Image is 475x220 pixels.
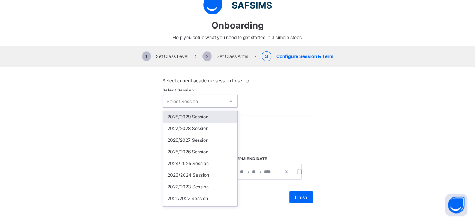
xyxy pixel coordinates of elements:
[247,168,250,174] span: /
[163,193,237,204] div: 2021/2022 Session
[163,181,237,193] div: 2022/2023 Session
[445,194,467,216] button: Open asap
[295,194,307,200] span: Finish
[163,88,194,92] span: Select Session
[142,53,188,59] span: Set Class Level
[142,51,151,61] span: 1
[163,169,237,181] div: 2023/2024 Session
[262,53,333,59] span: Configure Session & Term
[211,20,264,31] span: Onboarding
[167,95,198,108] div: Select Session
[163,204,237,216] div: 2020/2021 Session
[163,158,237,169] div: 2024/2025 Session
[259,168,262,174] span: /
[163,134,237,146] div: 2026/2027 Session
[173,35,303,40] span: Help you setup what you need to get started in 3 simple steps.
[234,156,267,161] span: Term End Date
[163,111,237,123] div: 2028/2029 Session
[163,146,237,158] div: 2025/2026 Session
[163,123,237,134] div: 2027/2028 Session
[202,51,212,61] span: 2
[262,51,271,61] span: 3
[202,53,248,59] span: Set Class Arms
[163,78,250,83] span: Select current academic session to setup.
